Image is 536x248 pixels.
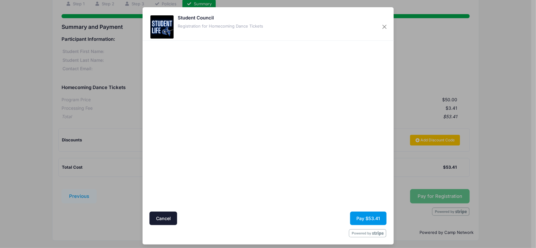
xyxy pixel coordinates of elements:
button: Pay $53.41 [350,212,387,225]
iframe: Secure address input frame [148,43,266,210]
iframe: Google autocomplete suggestions dropdown list [148,111,266,112]
h5: Student Council [178,14,263,21]
iframe: Secure payment input frame [270,43,388,156]
div: Registration for Homecoming Dance Tickets [178,23,263,29]
button: Cancel [149,212,177,225]
button: Close [379,21,390,33]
